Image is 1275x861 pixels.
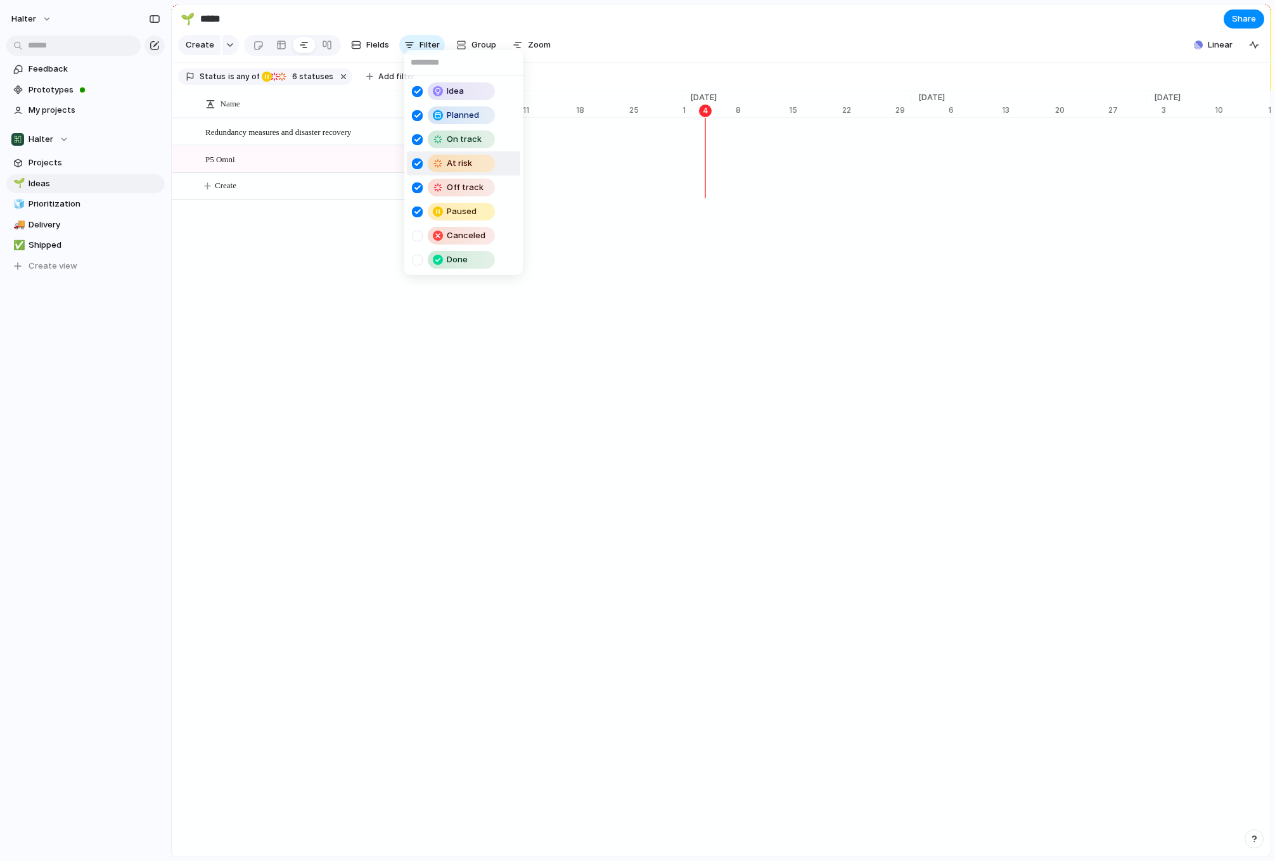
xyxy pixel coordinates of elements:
span: Planned [447,109,479,122]
span: At risk [447,157,472,170]
span: Done [447,253,468,266]
span: Paused [447,205,477,218]
span: Off track [447,181,484,194]
span: Idea [447,85,464,98]
span: On track [447,133,482,146]
span: Canceled [447,229,485,242]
